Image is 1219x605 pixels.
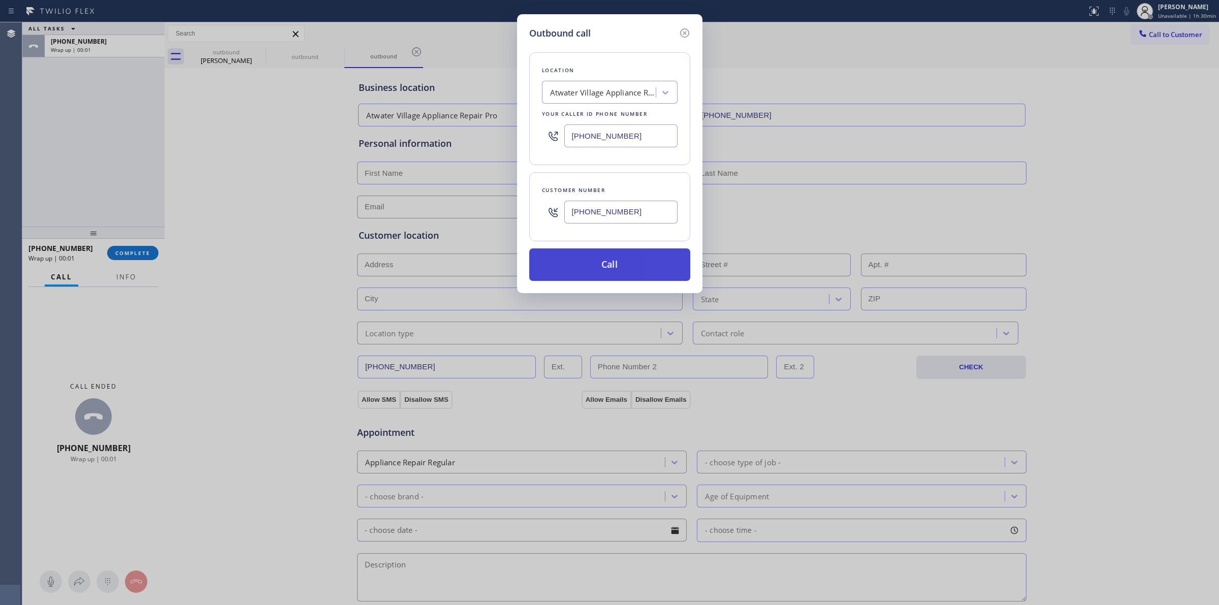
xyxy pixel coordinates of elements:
[564,201,678,224] input: (123) 456-7890
[529,26,591,40] h5: Outbound call
[542,185,678,196] div: Customer number
[542,65,678,76] div: Location
[564,124,678,147] input: (123) 456-7890
[529,248,690,281] button: Call
[550,87,657,99] div: Atwater Village Appliance Repair Pro
[542,109,678,119] div: Your caller id phone number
